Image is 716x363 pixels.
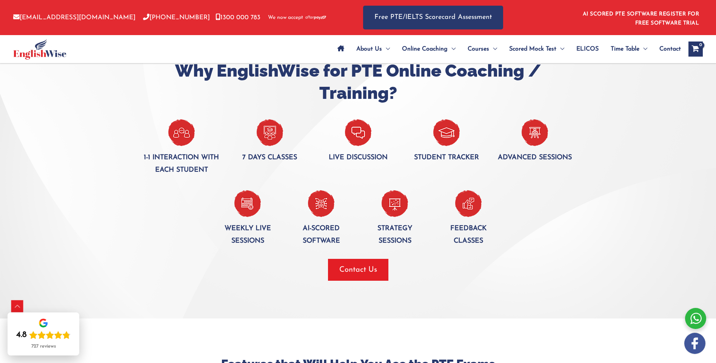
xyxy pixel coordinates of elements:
span: Menu Toggle [639,36,647,62]
a: Free PTE/IELTS Scorecard Assessment [363,6,503,29]
p: 1-1 interaction with each student [143,152,220,177]
img: _AI-Scored-Software [308,190,334,217]
button: Contact Us [328,259,388,281]
a: Scored Mock TestMenu Toggle [503,36,570,62]
a: 1300 000 783 [216,14,260,21]
a: Contact [653,36,681,62]
span: Menu Toggle [382,36,390,62]
img: One-to-one-inraction [168,119,195,146]
p: Live discussion [320,152,397,164]
p: Student tracker [408,152,485,164]
p: Strategy Sessions [364,223,426,248]
span: Menu Toggle [489,36,497,62]
span: ELICOS [576,36,599,62]
p: Advanced sessions [496,152,573,164]
img: Live-discussion [345,119,371,146]
a: [EMAIL_ADDRESS][DOMAIN_NAME] [13,14,136,21]
a: ELICOS [570,36,605,62]
span: We now accept [268,14,303,22]
a: View Shopping Cart, empty [688,42,703,57]
span: Contact [659,36,681,62]
a: About UsMenu Toggle [350,36,396,62]
img: cropped-ew-logo [13,39,66,60]
img: Weekly-live-session [234,190,261,217]
a: [PHONE_NUMBER] [143,14,210,21]
p: Weekly live sessions [217,223,279,248]
span: Contact Us [339,265,377,275]
a: AI SCORED PTE SOFTWARE REGISTER FOR FREE SOFTWARE TRIAL [583,11,699,26]
a: CoursesMenu Toggle [462,36,503,62]
div: Rating: 4.8 out of 5 [16,330,71,340]
span: Scored Mock Test [509,36,556,62]
aside: Header Widget 1 [578,5,703,30]
img: Afterpay-Logo [305,15,326,20]
a: Online CoachingMenu Toggle [396,36,462,62]
img: Advanced-session [522,119,548,146]
span: About Us [356,36,382,62]
span: Menu Toggle [448,36,456,62]
img: 7-days-clasess [257,119,283,146]
p: AI-Scored software [290,223,353,248]
span: Time Table [611,36,639,62]
p: 7 days classes [231,152,308,164]
p: Feedback classes [437,223,500,248]
span: Menu Toggle [556,36,564,62]
div: 727 reviews [31,343,56,349]
img: Feadback-classes [455,190,482,217]
img: white-facebook.png [684,333,705,354]
nav: Site Navigation: Main Menu [331,36,681,62]
a: Time TableMenu Toggle [605,36,653,62]
span: Courses [468,36,489,62]
h2: Why EnglishWise for PTE Online Coaching / Training? [143,60,573,104]
div: 4.8 [16,330,27,340]
img: _student--Tracker [433,119,460,146]
img: Streadgy-session [382,190,408,217]
span: Online Coaching [402,36,448,62]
